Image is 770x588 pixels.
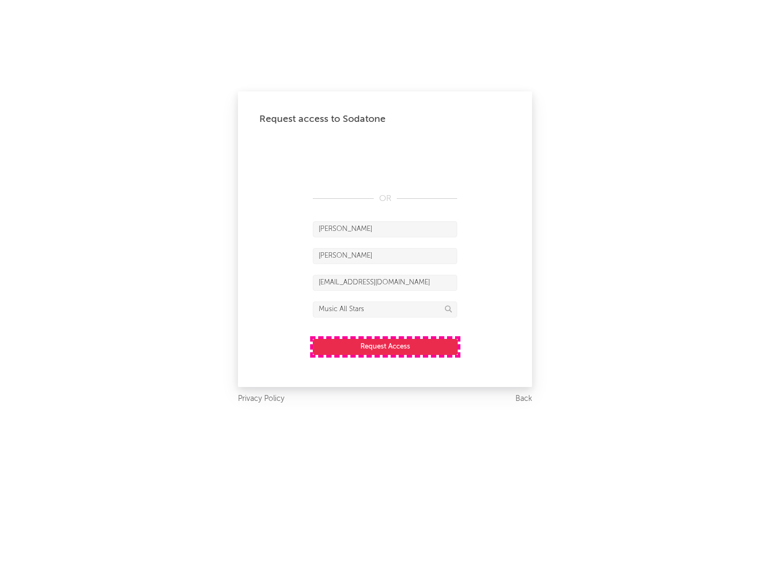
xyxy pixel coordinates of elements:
input: Division [313,301,457,318]
input: Last Name [313,248,457,264]
input: Email [313,275,457,291]
button: Request Access [313,339,458,355]
input: First Name [313,221,457,237]
div: OR [313,192,457,205]
div: Request access to Sodatone [259,113,511,126]
a: Privacy Policy [238,392,284,406]
a: Back [515,392,532,406]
